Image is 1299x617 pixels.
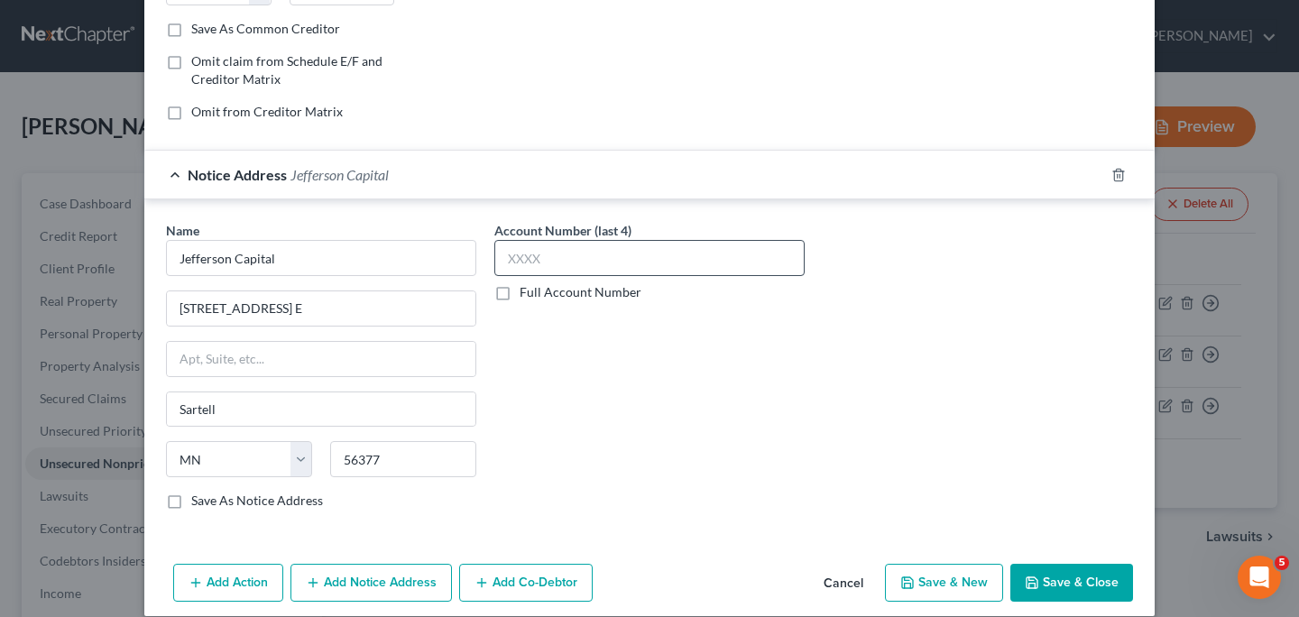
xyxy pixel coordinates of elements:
label: Account Number (last 4) [494,221,631,240]
span: Omit claim from Schedule E/F and Creditor Matrix [191,53,382,87]
span: Notice Address [188,166,287,183]
input: Enter address... [167,291,475,326]
input: Enter zip.. [330,441,476,477]
button: Cancel [809,566,878,602]
span: Name [166,223,199,238]
button: Add Notice Address [290,564,452,602]
label: Full Account Number [520,283,641,301]
input: XXXX [494,240,805,276]
label: Save As Common Creditor [191,20,340,38]
button: Add Action [173,564,283,602]
span: Omit from Creditor Matrix [191,104,343,119]
button: Save & Close [1010,564,1133,602]
iframe: Intercom live chat [1238,556,1281,599]
input: Enter city... [167,392,475,427]
input: Search by name... [166,240,476,276]
label: Save As Notice Address [191,492,323,510]
button: Save & New [885,564,1003,602]
span: 5 [1275,556,1289,570]
span: Jefferson Capital [290,166,389,183]
button: Add Co-Debtor [459,564,593,602]
input: Apt, Suite, etc... [167,342,475,376]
